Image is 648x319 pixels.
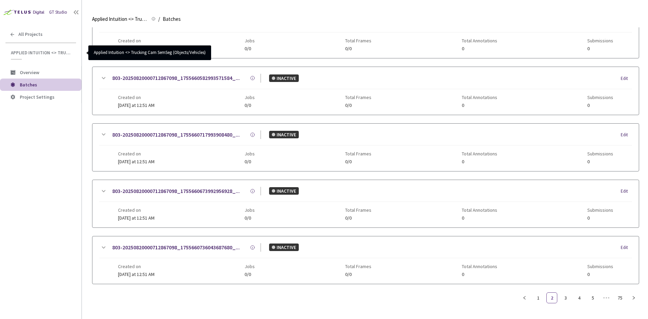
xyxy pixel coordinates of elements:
[245,216,255,221] span: 0/0
[118,38,154,43] span: Created on
[574,293,584,303] a: 4
[345,159,371,164] span: 0/0
[547,293,557,303] a: 2
[621,131,632,138] div: Edit
[92,15,147,23] span: Applied Intuition <> Trucking Cam SemSeg (Objects/Vehicles)
[587,216,613,221] span: 0
[92,180,639,227] div: 803-20250820000712867098_1755660673992956928_...INACTIVEEditCreated on[DATE] at 12:51 AMJobs0/0To...
[345,151,371,156] span: Total Frames
[560,293,571,303] a: 3
[112,187,240,195] a: 803-20250820000712867098_1755660673992956928_...
[245,159,255,164] span: 0/0
[245,207,255,213] span: Jobs
[345,264,371,269] span: Total Frames
[587,272,613,277] span: 0
[245,95,255,100] span: Jobs
[345,103,371,108] span: 0/0
[587,292,598,303] li: 5
[587,151,613,156] span: Submissions
[245,38,255,43] span: Jobs
[245,272,255,277] span: 0/0
[118,271,154,277] span: [DATE] at 12:51 AM
[92,67,639,114] div: 803-20250820000712867098_1755660582993571584_...INACTIVEEditCreated on[DATE] at 12:51 AMJobs0/0To...
[20,94,55,100] span: Project Settings
[118,215,154,221] span: [DATE] at 12:51 AM
[158,15,160,23] li: /
[546,292,557,303] li: 2
[118,158,154,165] span: [DATE] at 12:51 AM
[92,236,639,284] div: 803-20250820000712867098_1755660736043687680_...INACTIVEEditCreated on[DATE] at 12:51 AMJobs0/0To...
[519,292,530,303] button: left
[462,38,497,43] span: Total Annotations
[163,15,181,23] span: Batches
[118,264,154,269] span: Created on
[112,74,240,82] a: 803-20250820000712867098_1755660582993571584_...
[462,272,497,277] span: 0
[49,9,67,16] div: GT Studio
[245,264,255,269] span: Jobs
[462,264,497,269] span: Total Annotations
[20,82,37,88] span: Batches
[345,46,371,51] span: 0/0
[560,292,571,303] li: 3
[615,293,625,303] a: 75
[118,207,154,213] span: Created on
[587,264,613,269] span: Submissions
[632,296,636,300] span: right
[587,103,613,108] span: 0
[112,243,240,252] a: 803-20250820000712867098_1755660736043687680_...
[18,31,43,37] span: All Projects
[245,103,255,108] span: 0/0
[588,293,598,303] a: 5
[587,38,613,43] span: Submissions
[587,95,613,100] span: Submissions
[118,45,154,52] span: [DATE] at 12:51 AM
[118,102,154,108] span: [DATE] at 12:51 AM
[112,130,240,139] a: 803-20250820000712867098_1755660717993908480_...
[519,292,530,303] li: Previous Page
[587,207,613,213] span: Submissions
[628,292,639,303] li: Next Page
[601,292,612,303] li: Next 5 Pages
[462,46,497,51] span: 0
[533,293,543,303] a: 1
[118,95,154,100] span: Created on
[269,187,299,195] div: INACTIVE
[587,46,613,51] span: 0
[522,296,527,300] span: left
[269,244,299,251] div: INACTIVE
[621,188,632,195] div: Edit
[92,11,639,58] div: 803-20250820000712867098_1755660559993713408_...INACTIVEEditCreated on[DATE] at 12:51 AMJobs0/0To...
[118,151,154,156] span: Created on
[269,74,299,82] div: INACTIVE
[587,159,613,164] span: 0
[621,244,632,251] div: Edit
[345,272,371,277] span: 0/0
[462,151,497,156] span: Total Annotations
[92,124,639,171] div: 803-20250820000712867098_1755660717993908480_...INACTIVEEditCreated on[DATE] at 12:51 AMJobs0/0To...
[462,216,497,221] span: 0
[245,46,255,51] span: 0/0
[269,131,299,138] div: INACTIVE
[462,159,497,164] span: 0
[345,216,371,221] span: 0/0
[245,151,255,156] span: Jobs
[345,38,371,43] span: Total Frames
[11,50,72,56] span: Applied Intuition <> Trucking Cam SemSeg (Objects/Vehicles)
[462,207,497,213] span: Total Annotations
[345,95,371,100] span: Total Frames
[628,292,639,303] button: right
[345,207,371,213] span: Total Frames
[621,75,632,82] div: Edit
[462,95,497,100] span: Total Annotations
[601,292,612,303] span: •••
[20,69,39,75] span: Overview
[462,103,497,108] span: 0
